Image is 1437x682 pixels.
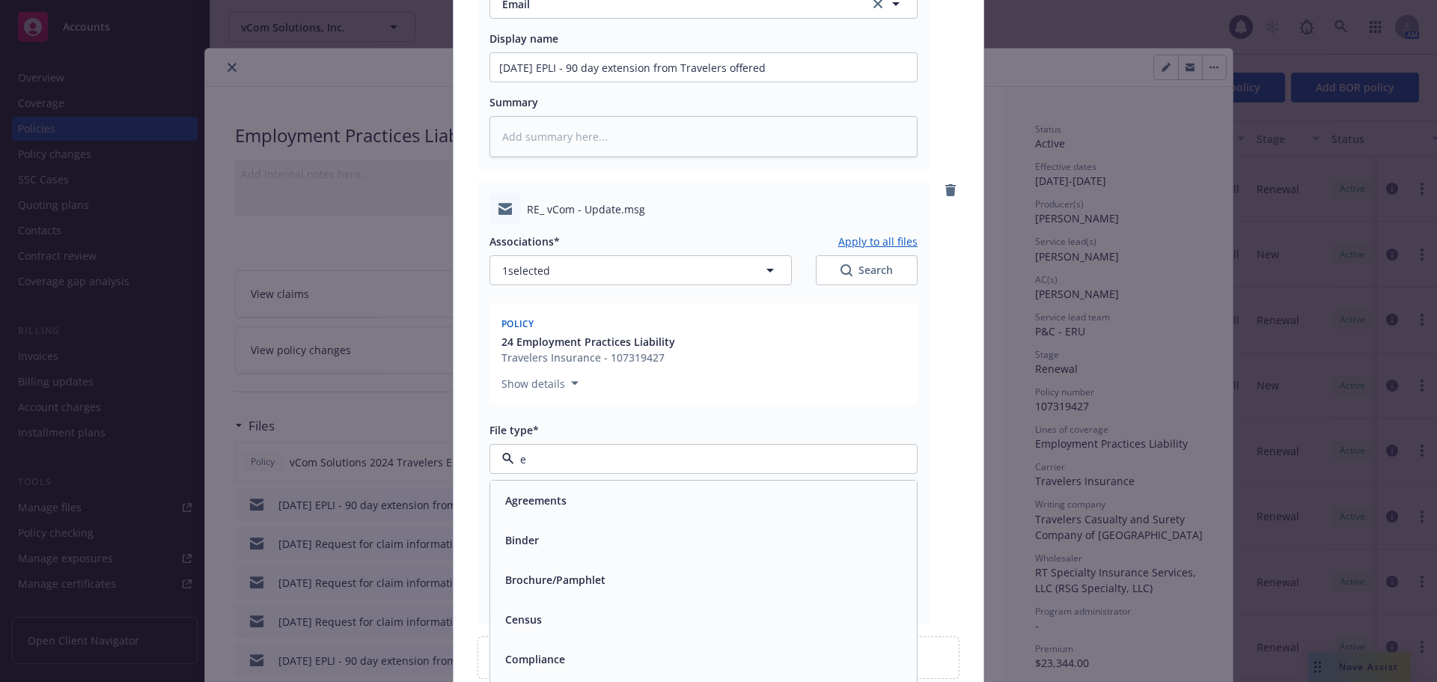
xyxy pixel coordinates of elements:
button: Binder [505,532,539,548]
button: Compliance [505,651,565,667]
input: Filter by keyword [514,451,887,467]
button: Agreements [505,493,567,508]
div: Upload new files [478,636,959,679]
button: Census [505,612,542,627]
button: Brochure/Pamphlet [505,572,605,588]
